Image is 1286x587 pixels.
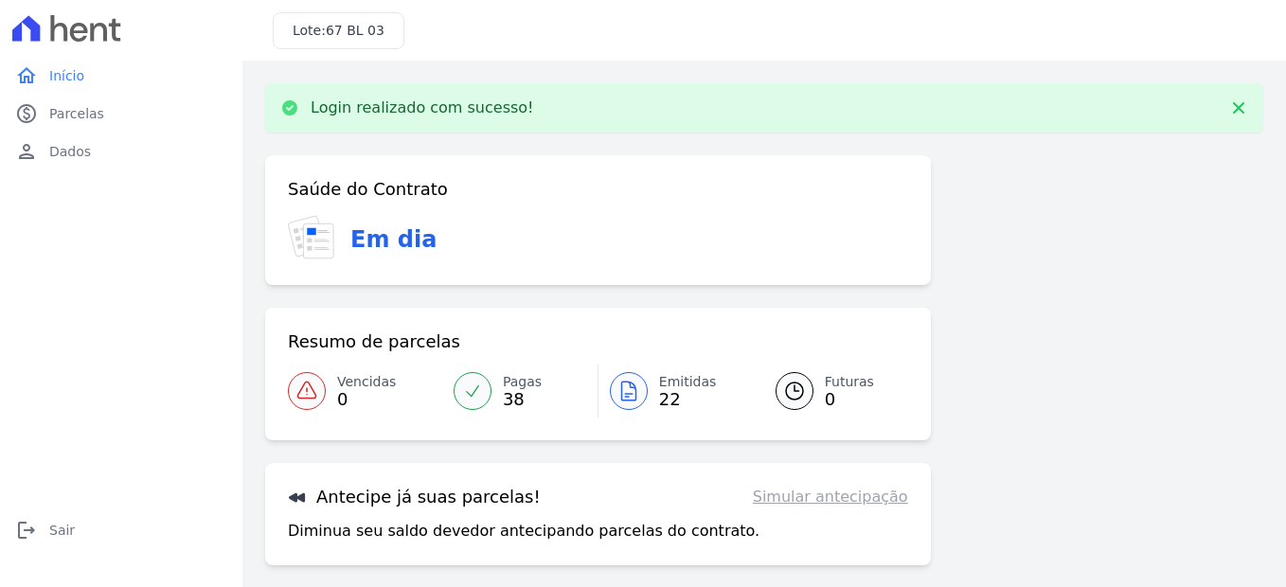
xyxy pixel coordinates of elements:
a: paidParcelas [8,95,235,133]
a: logoutSair [8,511,235,549]
a: Simular antecipação [753,486,908,508]
a: Pagas 38 [442,365,598,418]
a: homeInício [8,57,235,95]
span: Emitidas [659,372,717,392]
span: Futuras [825,372,874,392]
p: Diminua seu saldo devedor antecipando parcelas do contrato. [288,520,759,543]
p: Login realizado com sucesso! [311,98,534,117]
span: 22 [659,392,717,407]
span: Início [49,66,84,85]
span: 38 [503,392,542,407]
h3: Em dia [350,222,437,257]
h3: Lote: [293,21,384,41]
span: 0 [337,392,396,407]
a: Emitidas 22 [598,365,753,418]
i: home [15,64,38,87]
a: Vencidas 0 [288,365,442,418]
span: 0 [825,392,874,407]
h3: Saúde do Contrato [288,178,448,201]
h3: Antecipe já suas parcelas! [288,486,541,508]
i: paid [15,102,38,125]
span: Parcelas [49,104,104,123]
a: Futuras 0 [753,365,908,418]
a: personDados [8,133,235,170]
i: person [15,140,38,163]
span: Sair [49,521,75,540]
i: logout [15,519,38,542]
span: Dados [49,142,91,161]
span: Vencidas [337,372,396,392]
span: Pagas [503,372,542,392]
h3: Resumo de parcelas [288,330,460,353]
span: 67 BL 03 [326,23,384,38]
